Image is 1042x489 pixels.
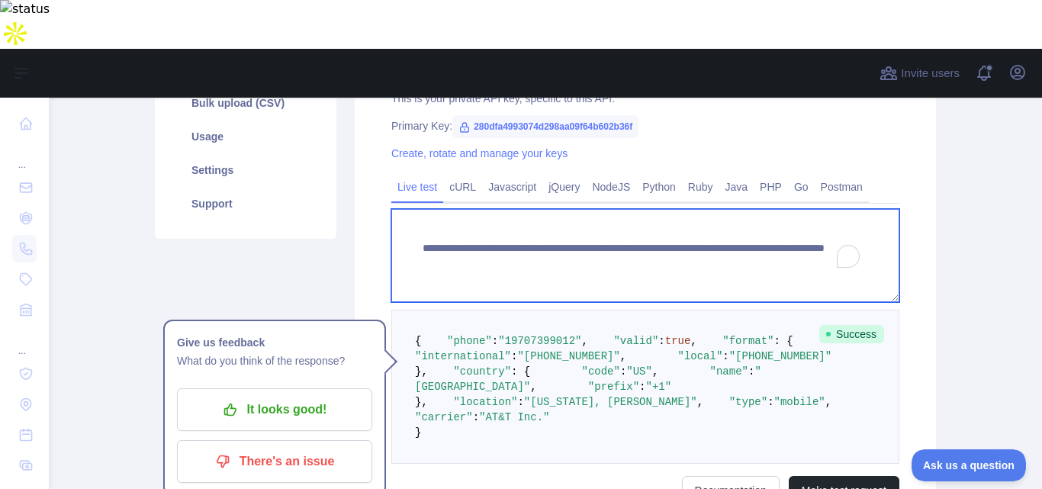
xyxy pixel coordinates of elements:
span: "prefix" [588,381,639,393]
button: It looks good! [177,388,372,431]
span: "local" [677,350,722,362]
a: NodeJS [586,175,636,199]
a: Postman [815,175,869,199]
span: "country" [453,365,511,378]
a: Javascript [482,175,542,199]
span: "mobile" [774,396,825,408]
span: : [658,335,664,347]
span: "US" [626,365,652,378]
span: : [767,396,773,408]
span: : [639,381,645,393]
a: Go [788,175,815,199]
p: There's an issue [188,449,361,475]
span: "valid" [613,335,658,347]
a: Bulk upload (CSV) [173,86,318,120]
span: : [473,411,479,423]
span: : [511,350,517,362]
span: "international" [415,350,511,362]
div: ... [12,327,37,357]
span: : [492,335,498,347]
textarea: To enrich screen reader interactions, please activate Accessibility in Grammarly extension settings [391,209,899,302]
span: { [415,335,421,347]
span: }, [415,365,428,378]
span: Success [819,325,884,343]
span: , [620,350,626,362]
span: "[US_STATE], [PERSON_NAME]" [524,396,697,408]
button: Invite users [876,61,963,85]
span: } [415,426,421,439]
span: "+1" [645,381,671,393]
span: , [825,396,831,408]
span: 280dfa4993074d298aa09f64b602b36f [452,115,638,138]
span: "code" [581,365,619,378]
a: cURL [443,175,482,199]
a: Java [719,175,754,199]
a: Create, rotate and manage your keys [391,147,568,159]
span: "phone" [447,335,492,347]
span: , [581,335,587,347]
div: This is your private API key, specific to this API. [391,91,899,106]
div: Primary Key: [391,118,899,134]
span: : { [511,365,530,378]
span: "name" [710,365,748,378]
span: "carrier" [415,411,473,423]
a: Python [636,175,682,199]
span: "format" [722,335,773,347]
span: "type" [729,396,767,408]
span: "[PHONE_NUMBER]" [729,350,831,362]
span: : [620,365,626,378]
a: Support [173,187,318,220]
a: Usage [173,120,318,153]
a: Ruby [682,175,719,199]
span: : { [774,335,793,347]
a: jQuery [542,175,586,199]
a: Settings [173,153,318,187]
span: Invite users [901,65,960,82]
button: There's an issue [177,440,372,483]
span: : [517,396,523,408]
span: "19707399012" [498,335,581,347]
span: true [665,335,691,347]
span: "[PHONE_NUMBER]" [517,350,619,362]
span: : [722,350,728,362]
iframe: Toggle Customer Support [912,449,1027,481]
div: ... [12,140,37,171]
span: , [530,381,536,393]
span: , [690,335,696,347]
a: PHP [754,175,788,199]
span: "AT&T Inc." [479,411,549,423]
p: What do you think of the response? [177,352,372,370]
a: Live test [391,175,443,199]
span: , [697,396,703,408]
span: }, [415,396,428,408]
span: , [652,365,658,378]
span: : [748,365,754,378]
span: "location" [453,396,517,408]
p: It looks good! [188,397,361,423]
h1: Give us feedback [177,333,372,352]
